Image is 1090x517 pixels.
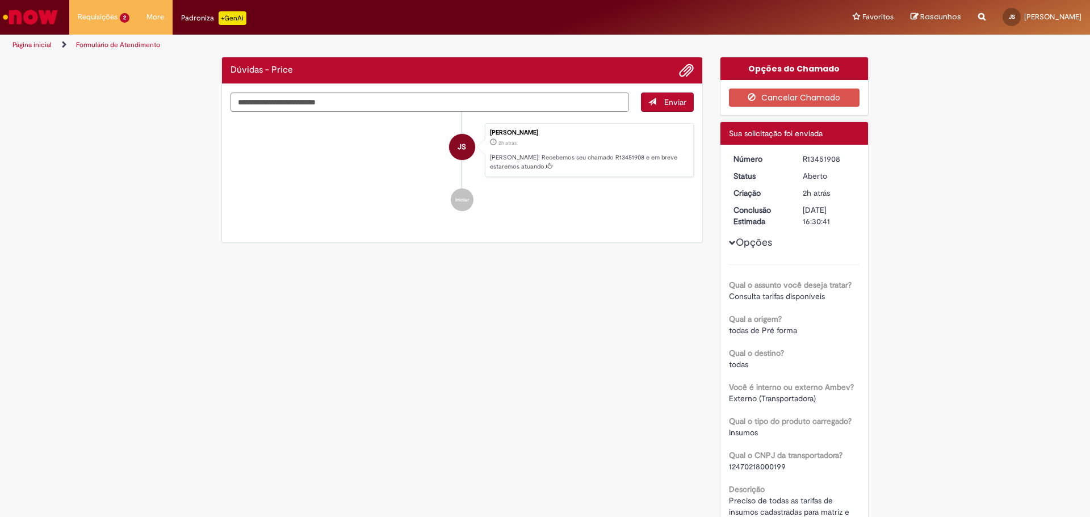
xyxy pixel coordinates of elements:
[490,153,687,171] p: [PERSON_NAME]! Recebemos seu chamado R13451908 e em breve estaremos atuando.
[120,13,129,23] span: 2
[729,325,797,335] span: todas de Pré forma
[679,63,694,78] button: Adicionar anexos
[78,11,118,23] span: Requisições
[725,153,795,165] dt: Número
[729,450,842,460] b: Qual o CNPJ da transportadora?
[803,188,830,198] span: 2h atrás
[729,359,748,369] span: todas
[729,348,784,358] b: Qual o destino?
[862,11,894,23] span: Favoritos
[664,97,686,107] span: Enviar
[12,40,52,49] a: Página inicial
[490,129,687,136] div: [PERSON_NAME]
[729,314,782,324] b: Qual a origem?
[146,11,164,23] span: More
[803,153,856,165] div: R13451908
[911,12,961,23] a: Rascunhos
[729,291,825,301] span: Consulta tarifas disponíveis
[1024,12,1081,22] span: [PERSON_NAME]
[803,188,830,198] time: 27/08/2025 11:30:37
[720,57,869,80] div: Opções do Chamado
[641,93,694,112] button: Enviar
[729,280,852,290] b: Qual o assunto você deseja tratar?
[729,89,860,107] button: Cancelar Chamado
[230,65,293,75] h2: Dúvidas - Price Histórico de tíquete
[725,204,795,227] dt: Conclusão Estimada
[729,382,854,392] b: Você é interno ou externo Ambev?
[729,416,852,426] b: Qual o tipo do produto carregado?
[1,6,60,28] img: ServiceNow
[920,11,961,22] span: Rascunhos
[230,93,629,112] textarea: Digite sua mensagem aqui...
[803,170,856,182] div: Aberto
[729,461,786,472] span: 12470218000199
[729,484,765,494] b: Descrição
[498,140,517,146] span: 2h atrás
[725,170,795,182] dt: Status
[803,187,856,199] div: 27/08/2025 11:30:37
[729,393,816,403] span: Externo (Transportadora)
[76,40,160,49] a: Formulário de Atendimento
[729,427,758,438] span: Insumos
[230,123,694,178] li: José da Silva
[9,35,718,56] ul: Trilhas de página
[458,133,466,161] span: JS
[230,112,694,223] ul: Histórico de tíquete
[729,128,823,138] span: Sua solicitação foi enviada
[498,140,517,146] time: 27/08/2025 11:30:37
[725,187,795,199] dt: Criação
[181,11,246,25] div: Padroniza
[219,11,246,25] p: +GenAi
[1009,13,1015,20] span: JS
[803,204,856,227] div: [DATE] 16:30:41
[449,134,475,160] div: José da Silva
